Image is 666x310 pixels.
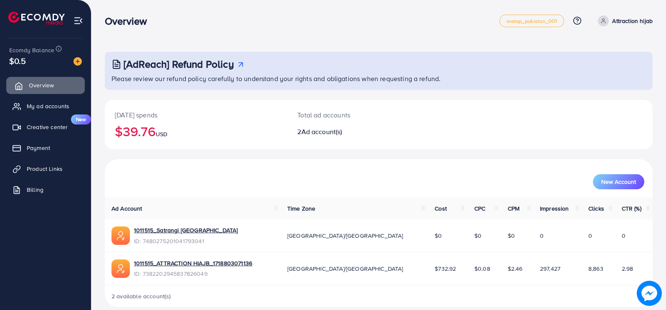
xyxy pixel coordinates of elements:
[435,264,456,273] span: $732.92
[622,231,625,240] span: 0
[8,12,65,25] img: logo
[111,74,648,84] p: Please review our refund policy carefully to understand your rights and obligations when requesti...
[111,259,130,278] img: ic-ads-acc.e4c84228.svg
[588,204,604,213] span: Clicks
[622,204,641,213] span: CTR (%)
[134,259,252,267] a: 1011515_ATTRACTION HIAJB_1718803071136
[111,204,142,213] span: Ad Account
[508,264,523,273] span: $2.46
[588,264,603,273] span: 8,863
[9,55,26,67] span: $0.5
[115,110,277,120] p: [DATE] spends
[474,264,490,273] span: $0.08
[134,237,238,245] span: ID: 7480275201041793041
[540,231,544,240] span: 0
[27,123,68,131] span: Creative center
[6,160,85,177] a: Product Links
[124,58,234,70] h3: [AdReach] Refund Policy
[506,18,557,24] span: metap_pakistan_001
[499,15,565,27] a: metap_pakistan_001
[601,179,636,185] span: New Account
[297,110,414,120] p: Total ad accounts
[27,144,50,152] span: Payment
[27,165,63,173] span: Product Links
[637,281,662,306] img: image
[73,57,82,66] img: image
[301,127,342,136] span: Ad account(s)
[73,16,83,25] img: menu
[71,114,91,125] span: New
[593,174,644,189] button: New Account
[6,181,85,198] a: Billing
[111,226,130,245] img: ic-ads-acc.e4c84228.svg
[6,119,85,135] a: Creative centerNew
[508,204,519,213] span: CPM
[27,185,43,194] span: Billing
[435,231,442,240] span: $0
[156,130,167,138] span: USD
[134,269,252,278] span: ID: 7382202945837826049
[622,264,633,273] span: 2.98
[105,15,154,27] h3: Overview
[474,231,481,240] span: $0
[474,204,485,213] span: CPC
[540,264,560,273] span: 297,427
[287,231,403,240] span: [GEOGRAPHIC_DATA]/[GEOGRAPHIC_DATA]
[115,123,277,139] h2: $39.76
[297,128,414,136] h2: 2
[29,81,54,89] span: Overview
[287,204,315,213] span: Time Zone
[27,102,69,110] span: My ad accounts
[595,15,653,26] a: Attraction hijab
[287,264,403,273] span: [GEOGRAPHIC_DATA]/[GEOGRAPHIC_DATA]
[588,231,592,240] span: 0
[612,16,653,26] p: Attraction hijab
[6,77,85,94] a: Overview
[134,226,238,234] a: 1011515_Satrangi [GEOGRAPHIC_DATA]
[508,231,515,240] span: $0
[6,98,85,114] a: My ad accounts
[435,204,447,213] span: Cost
[9,46,54,54] span: Ecomdy Balance
[540,204,569,213] span: Impression
[111,292,171,300] span: 2 available account(s)
[6,140,85,156] a: Payment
